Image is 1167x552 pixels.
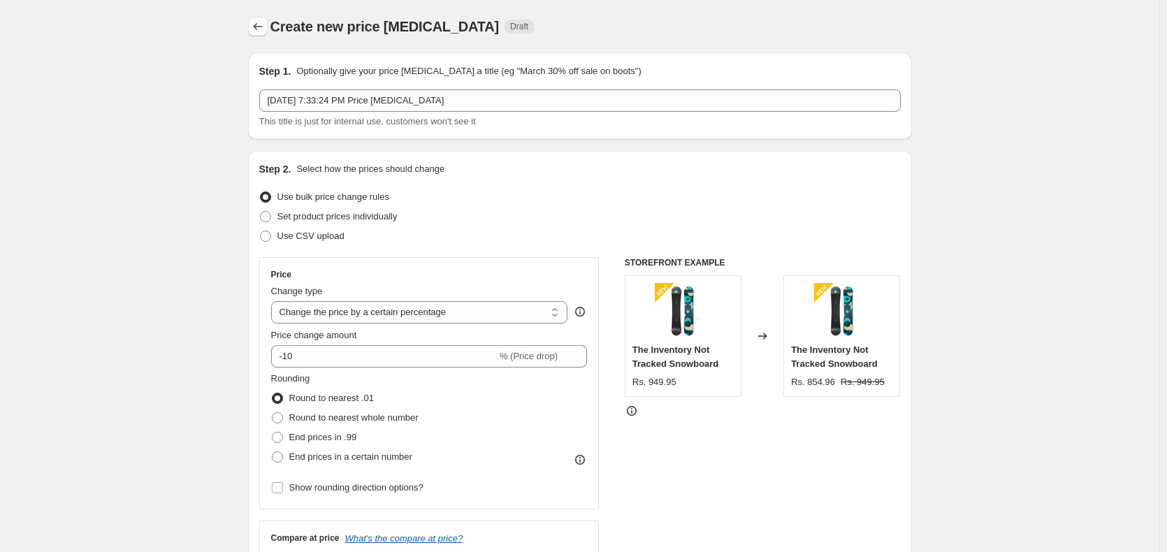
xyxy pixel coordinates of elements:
span: Rounding [271,373,310,384]
span: Price change amount [271,330,357,340]
span: Set product prices individually [277,211,398,221]
span: Change type [271,286,323,296]
h3: Compare at price [271,532,340,544]
span: This title is just for internal use, customers won't see it [259,116,476,126]
span: Create new price [MEDICAL_DATA] [270,19,500,34]
span: Round to nearest .01 [289,393,374,403]
span: Use CSV upload [277,231,345,241]
strike: Rs. 949.95 [841,375,885,389]
span: End prices in a certain number [289,451,412,462]
h2: Step 2. [259,162,291,176]
span: Show rounding direction options? [289,482,423,493]
span: The Inventory Not Tracked Snowboard [791,344,878,369]
img: badged-1757038760399_80x.png [814,283,870,339]
div: help [573,305,587,319]
input: 30% off holiday sale [259,89,901,112]
img: badged-1757038760399_80x.png [655,283,711,339]
button: What's the compare at price? [345,533,463,544]
span: The Inventory Not Tracked Snowboard [632,344,719,369]
h3: Price [271,269,291,280]
h6: STOREFRONT EXAMPLE [625,257,901,268]
span: End prices in .99 [289,432,357,442]
div: Rs. 854.96 [791,375,835,389]
span: Use bulk price change rules [277,191,389,202]
h2: Step 1. [259,64,291,78]
span: Draft [510,21,528,32]
span: Round to nearest whole number [289,412,419,423]
p: Optionally give your price [MEDICAL_DATA] a title (eg "March 30% off sale on boots") [296,64,641,78]
input: -15 [271,345,497,368]
button: Price change jobs [248,17,268,36]
span: % (Price drop) [500,351,558,361]
div: Rs. 949.95 [632,375,676,389]
p: Select how the prices should change [296,162,444,176]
